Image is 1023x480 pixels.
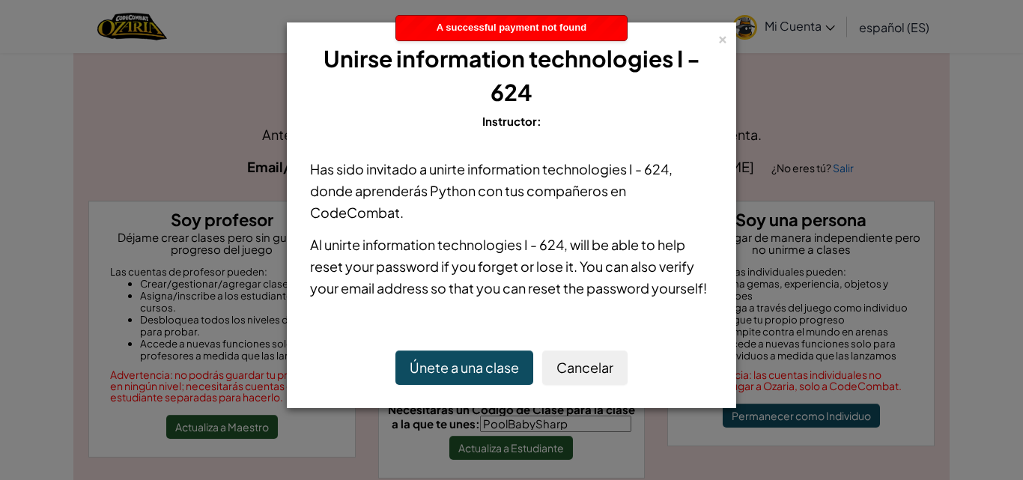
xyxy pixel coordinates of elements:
[324,44,392,73] span: Unirse
[564,236,570,253] span: ,
[396,44,700,106] span: information technologies I - 624
[542,350,628,385] button: Cancelar
[310,236,362,253] span: Al unirte
[430,182,476,199] span: Python
[437,22,586,33] span: A successful payment not found
[482,114,541,128] span: Instructor:
[310,236,707,297] span: will be able to help reset your password if you forget or lose it. You can also verify your email...
[467,160,669,177] span: information technologies I - 624
[395,350,533,385] button: Únete a una clase
[362,236,564,253] span: information technologies I - 624
[717,29,728,45] div: ×
[310,160,467,177] span: Has sido invitado a unirte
